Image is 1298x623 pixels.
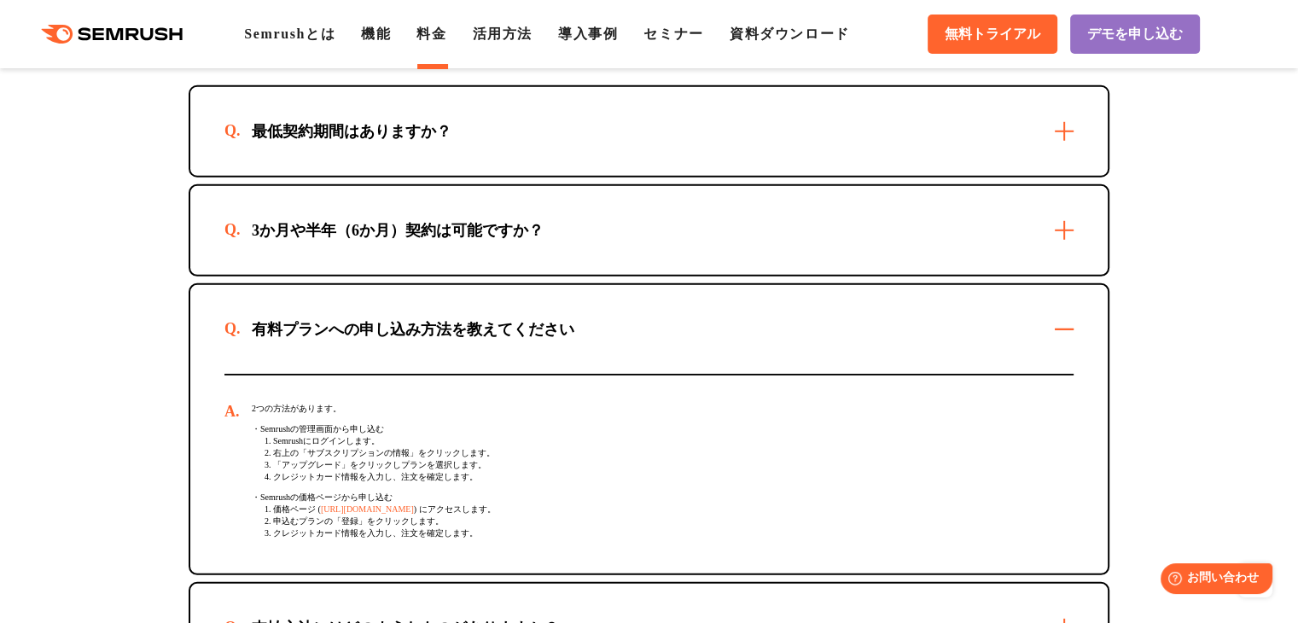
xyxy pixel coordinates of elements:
div: 2. 申込むプランの「登録」をクリックします。 [252,515,1074,527]
div: 2. 右上の「サブスクリプションの情報」をクリックします。 [252,447,1074,459]
span: 無料トライアル [945,26,1040,44]
div: 4. クレジットカード情報を入力し、注文を確定します。 [252,471,1074,483]
div: 3. 「アップグレード」をクリックしプランを選択します。 [252,459,1074,471]
a: 資料ダウンロード [730,26,850,41]
div: 2つの方法があります。 [252,403,1074,415]
a: デモを申し込む [1070,15,1200,54]
a: 料金 [416,26,446,41]
div: ・Semrushの管理画面から申し込む [252,423,1074,435]
div: 1. 価格ページ ( ) にアクセスします。 [252,504,1074,515]
a: 活用方法 [473,26,533,41]
div: 1. Semrushにログインします。 [252,435,1074,447]
iframe: Help widget launcher [1146,556,1279,604]
a: 導入事例 [558,26,618,41]
a: 無料トライアル [928,15,1057,54]
div: 3か月や半年（6か月）契約は可能ですか？ [224,220,571,241]
a: 機能 [361,26,391,41]
a: [URL][DOMAIN_NAME] [321,504,414,514]
div: 最低契約期間はありますか？ [224,121,479,142]
div: 有料プランへの申し込み方法を教えてください [224,319,602,340]
div: 3. クレジットカード情報を入力し、注文を確定します。 [252,527,1074,539]
span: デモを申し込む [1087,26,1183,44]
a: Semrushとは [244,26,335,41]
div: ・Semrushの価格ページから申し込む [252,492,1074,504]
a: セミナー [643,26,703,41]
